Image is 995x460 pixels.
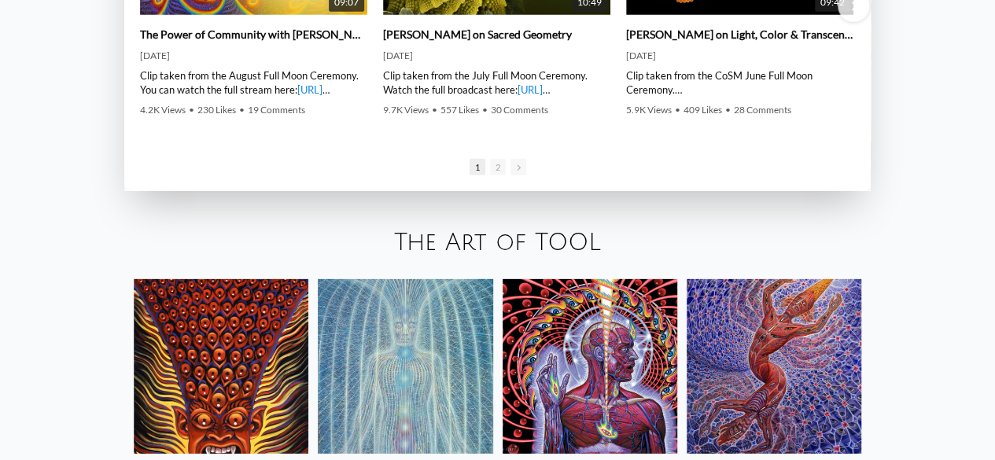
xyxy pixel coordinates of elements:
span: 19 Comments [248,104,305,116]
span: 9.7K Views [383,104,429,116]
span: 5.9K Views [626,104,672,116]
span: 230 Likes [197,104,236,116]
div: [DATE] [140,50,367,62]
div: [DATE] [383,50,610,62]
span: Go to slide 1 [470,159,485,175]
a: [PERSON_NAME] on Light, Color & Transcendence [626,28,853,42]
span: Go to slide 2 [490,159,506,175]
span: Go to next slide [510,159,526,175]
a: [URL][DOMAIN_NAME] [140,83,330,110]
div: Clip taken from the July Full Moon Ceremony. Watch the full broadcast here: | [PERSON_NAME] | ► W... [383,68,610,97]
span: • [189,104,194,116]
div: Clip taken from the August Full Moon Ceremony. You can watch the full stream here: | [PERSON_NAME... [140,68,367,97]
span: 409 Likes [684,104,722,116]
span: • [432,104,437,116]
span: • [675,104,680,116]
span: 557 Likes [440,104,479,116]
div: Clip taken from the CoSM June Full Moon Ceremony. Watch the full broadcast here: | [PERSON_NAME] ... [626,68,853,97]
div: [DATE] [626,50,853,62]
span: 30 Comments [491,104,548,116]
a: The Power of Community with [PERSON_NAME] [140,28,367,42]
a: The Art of TOOL [394,230,601,256]
a: [URL][DOMAIN_NAME] [383,83,550,110]
a: [PERSON_NAME] on Sacred Geometry [383,28,572,42]
span: • [482,104,488,116]
span: • [725,104,731,116]
span: 4.2K Views [140,104,186,116]
span: 28 Comments [734,104,791,116]
span: • [239,104,245,116]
